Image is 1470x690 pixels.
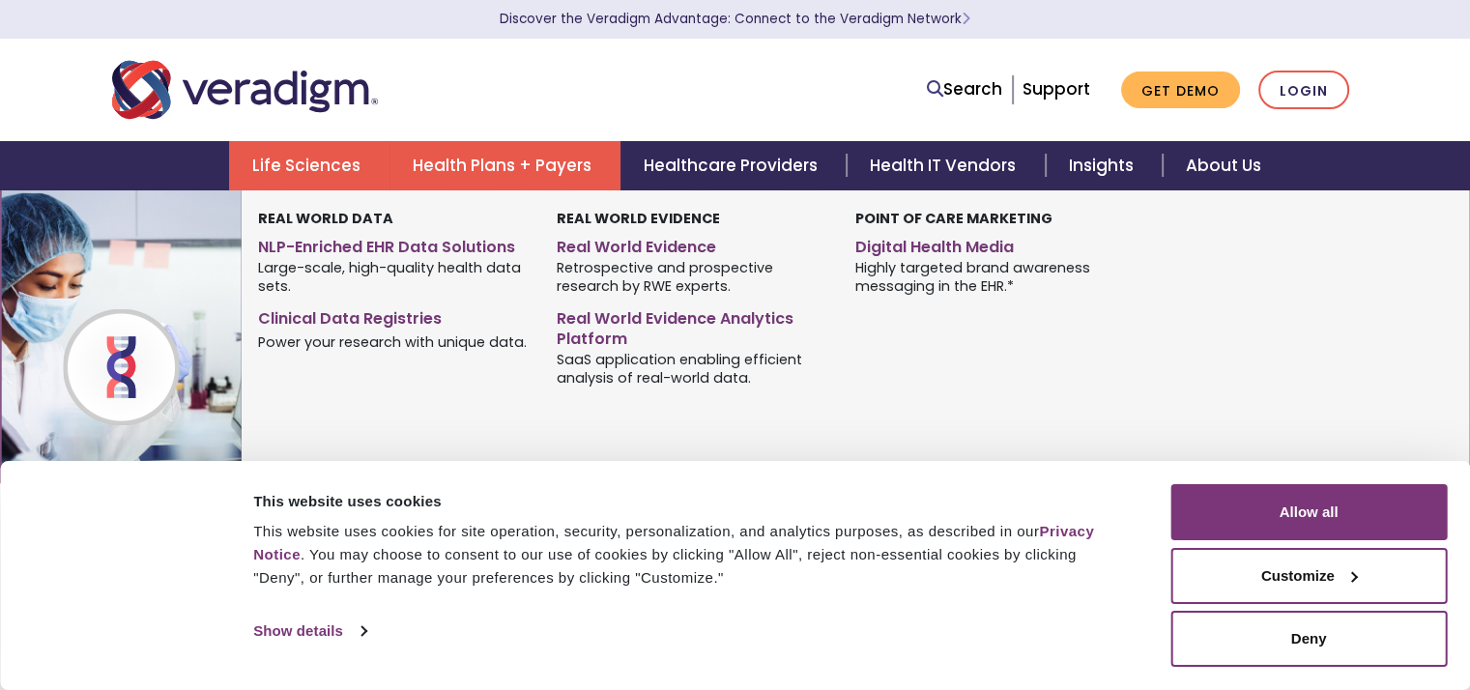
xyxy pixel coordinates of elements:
[557,230,826,258] a: Real World Evidence
[1046,141,1163,190] a: Insights
[229,141,389,190] a: Life Sciences
[389,141,620,190] a: Health Plans + Payers
[258,258,528,296] span: Large-scale, high-quality health data sets.
[855,230,1125,258] a: Digital Health Media
[847,141,1045,190] a: Health IT Vendors
[1121,72,1240,109] a: Get Demo
[620,141,847,190] a: Healthcare Providers
[500,10,970,28] a: Discover the Veradigm Advantage: Connect to the Veradigm NetworkLearn More
[258,302,528,330] a: Clinical Data Registries
[1170,611,1447,667] button: Deny
[557,258,826,296] span: Retrospective and prospective research by RWE experts.
[258,230,528,258] a: NLP-Enriched EHR Data Solutions
[557,209,720,228] strong: Real World Evidence
[1170,484,1447,540] button: Allow all
[258,331,527,351] span: Power your research with unique data.
[1,190,312,529] img: Life Sciences
[1023,77,1090,101] a: Support
[557,302,826,350] a: Real World Evidence Analytics Platform
[557,349,826,387] span: SaaS application enabling efficient analysis of real-world data.
[855,209,1052,228] strong: Point of Care Marketing
[1163,141,1284,190] a: About Us
[253,617,365,646] a: Show details
[927,76,1002,102] a: Search
[253,490,1127,513] div: This website uses cookies
[258,209,393,228] strong: Real World Data
[112,58,378,122] img: Veradigm logo
[855,258,1125,296] span: Highly targeted brand awareness messaging in the EHR.*
[1170,548,1447,604] button: Customize
[962,10,970,28] span: Learn More
[253,520,1127,589] div: This website uses cookies for site operation, security, personalization, and analytics purposes, ...
[1258,71,1349,110] a: Login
